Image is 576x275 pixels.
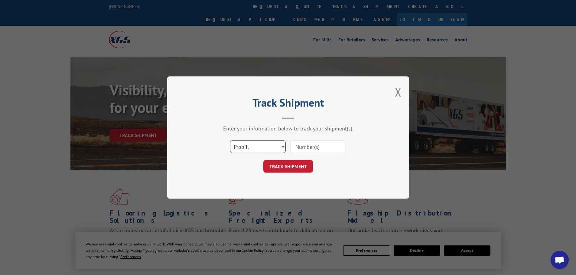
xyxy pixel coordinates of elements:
[197,125,379,132] div: Enter your information below to track your shipment(s).
[395,84,402,100] button: Close modal
[197,98,379,110] h2: Track Shipment
[551,251,569,269] a: Open chat
[263,160,313,173] button: TRACK SHIPMENT
[290,140,346,153] input: Number(s)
